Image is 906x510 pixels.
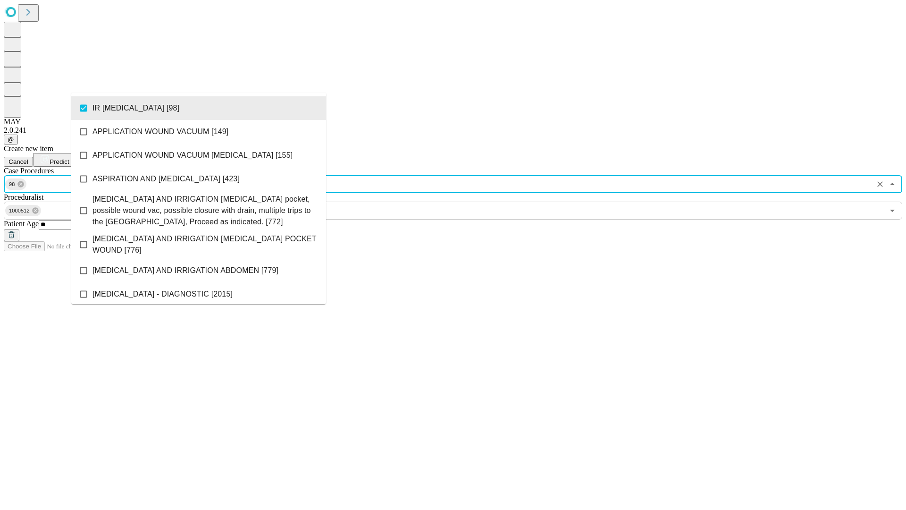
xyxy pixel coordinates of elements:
[4,126,902,135] div: 2.0.241
[5,178,26,190] div: 98
[33,153,76,167] button: Predict
[886,178,899,191] button: Close
[92,289,233,300] span: [MEDICAL_DATA] - DIAGNOSTIC [2015]
[92,150,293,161] span: APPLICATION WOUND VACUUM [MEDICAL_DATA] [155]
[4,193,43,201] span: Proceduralist
[4,135,18,144] button: @
[4,220,39,228] span: Patient Age
[4,157,33,167] button: Cancel
[5,205,34,216] span: 1000512
[5,179,19,190] span: 98
[92,102,179,114] span: IR [MEDICAL_DATA] [98]
[50,158,69,165] span: Predict
[92,173,240,185] span: ASPIRATION AND [MEDICAL_DATA] [423]
[92,265,278,276] span: [MEDICAL_DATA] AND IRRIGATION ABDOMEN [779]
[4,144,53,153] span: Create new item
[92,194,319,228] span: [MEDICAL_DATA] AND IRRIGATION [MEDICAL_DATA] pocket, possible wound vac, possible closure with dr...
[886,204,899,217] button: Open
[5,205,41,216] div: 1000512
[4,167,54,175] span: Scheduled Procedure
[8,158,28,165] span: Cancel
[873,178,887,191] button: Clear
[8,136,14,143] span: @
[4,118,902,126] div: MAY
[92,126,228,137] span: APPLICATION WOUND VACUUM [149]
[92,233,319,256] span: [MEDICAL_DATA] AND IRRIGATION [MEDICAL_DATA] POCKET WOUND [776]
